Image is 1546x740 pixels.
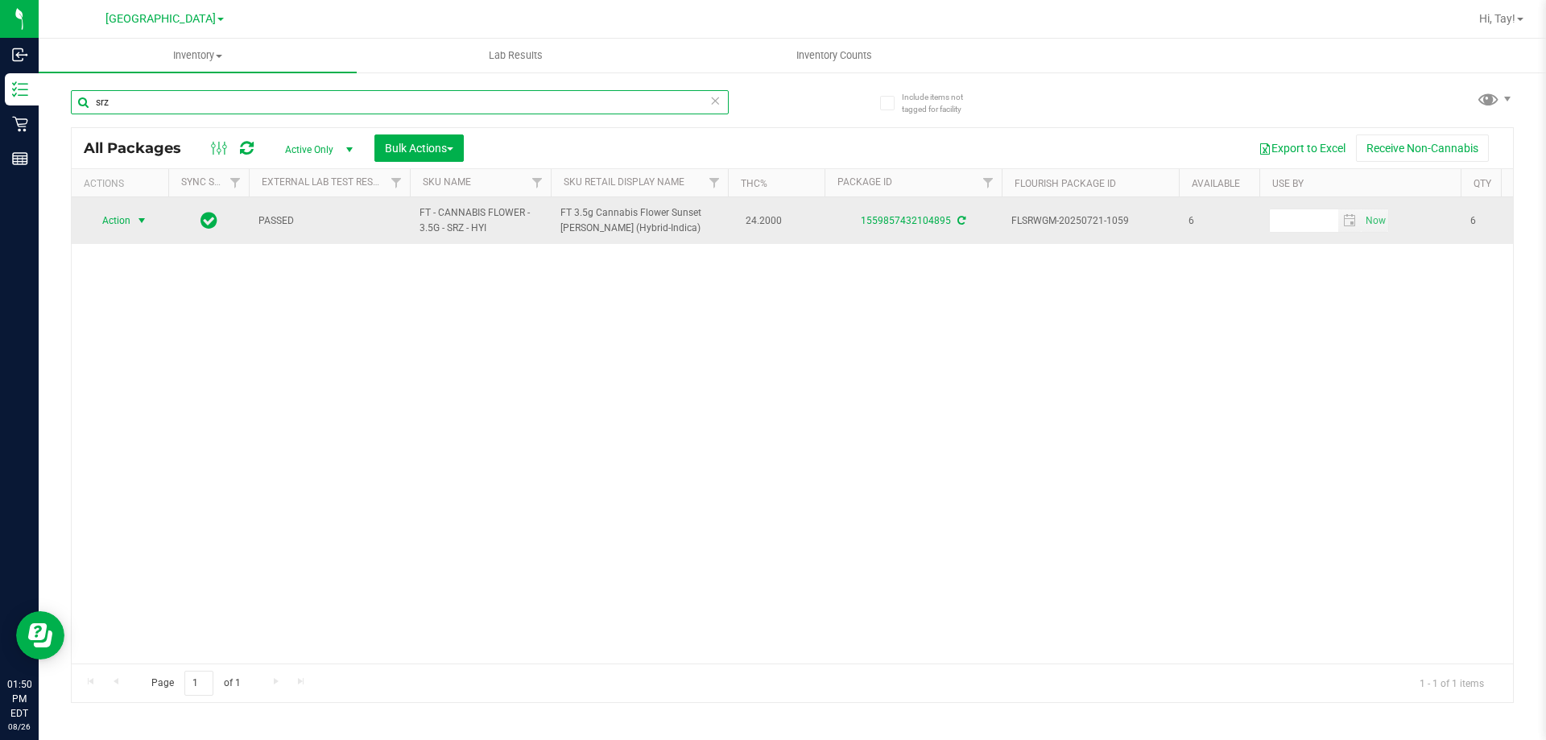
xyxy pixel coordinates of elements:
span: 6 [1470,213,1532,229]
span: Hi, Tay! [1479,12,1515,25]
span: 24.2000 [738,209,790,233]
span: PASSED [258,213,400,229]
button: Receive Non-Cannabis [1356,134,1489,162]
a: Filter [524,169,551,196]
p: 08/26 [7,721,31,733]
a: Qty [1474,178,1491,189]
p: 01:50 PM EDT [7,677,31,721]
span: All Packages [84,139,197,157]
a: Filter [222,169,249,196]
span: Inventory [39,48,357,63]
button: Export to Excel [1248,134,1356,162]
span: select [1362,209,1388,232]
a: 1559857432104895 [861,215,951,226]
a: Inventory [39,39,357,72]
a: Filter [383,169,410,196]
span: FT - CANNABIS FLOWER - 3.5G - SRZ - HYI [420,205,541,236]
span: FLSRWGM-20250721-1059 [1011,213,1169,229]
span: select [1338,209,1362,232]
a: Filter [701,169,728,196]
span: Bulk Actions [385,142,453,155]
inline-svg: Reports [12,151,28,167]
a: Available [1192,178,1240,189]
span: Lab Results [467,48,564,63]
span: Inventory Counts [775,48,894,63]
inline-svg: Inbound [12,47,28,63]
span: FT 3.5g Cannabis Flower Sunset [PERSON_NAME] (Hybrid-Indica) [560,205,718,236]
span: Sync from Compliance System [955,215,965,226]
a: Filter [975,169,1002,196]
a: Sync Status [181,176,243,188]
span: [GEOGRAPHIC_DATA] [105,12,216,26]
span: Page of 1 [138,671,254,696]
iframe: Resource center [16,611,64,659]
span: Action [88,209,131,232]
span: Include items not tagged for facility [902,91,982,115]
div: Actions [84,178,162,189]
inline-svg: Inventory [12,81,28,97]
a: Use By [1272,178,1304,189]
a: Lab Results [357,39,675,72]
a: THC% [741,178,767,189]
inline-svg: Retail [12,116,28,132]
a: Package ID [837,176,892,188]
a: Inventory Counts [675,39,993,72]
a: Sku Retail Display Name [564,176,684,188]
span: Clear [709,90,721,111]
input: Search Package ID, Item Name, SKU, Lot or Part Number... [71,90,729,114]
span: In Sync [200,209,217,232]
span: Set Current date [1362,209,1389,233]
input: 1 [184,671,213,696]
button: Bulk Actions [374,134,464,162]
span: select [132,209,152,232]
span: 1 - 1 of 1 items [1407,671,1497,695]
span: 6 [1188,213,1250,229]
a: SKU Name [423,176,471,188]
a: External Lab Test Result [262,176,388,188]
a: Flourish Package ID [1015,178,1116,189]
